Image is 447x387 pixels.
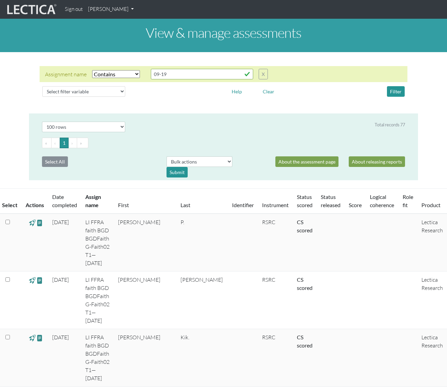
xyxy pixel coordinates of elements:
[176,329,228,387] td: Kik.
[37,334,43,342] span: view
[176,214,228,272] td: P.
[258,329,293,387] td: RSRC
[29,334,35,342] span: view
[229,88,245,94] a: Help
[232,202,254,208] a: Identifier
[85,3,136,16] a: [PERSON_NAME]
[176,272,228,329] td: [PERSON_NAME]
[260,86,277,97] button: Clear
[167,167,188,177] div: Submit
[387,86,405,97] button: Filter
[375,122,405,128] div: Total records 77
[118,202,129,208] a: First
[349,202,362,208] a: Score
[48,272,81,329] td: [DATE]
[81,189,114,214] th: Assign name
[42,156,68,167] button: Select All
[229,86,245,97] button: Help
[417,214,447,272] td: Lectica Research
[262,202,289,208] a: Instrument
[29,276,35,284] span: view
[81,214,114,272] td: LI FFRA faith BGD BGDFaith G-Faith02 T1—[DATE]
[37,219,43,227] span: view
[21,189,48,214] th: Actions
[114,214,176,272] td: [PERSON_NAME]
[259,69,268,79] button: X
[5,3,57,16] img: lecticalive
[321,193,341,208] a: Status released
[403,193,413,208] a: Role fit
[258,272,293,329] td: RSRC
[45,70,87,78] div: Assignment name
[114,272,176,329] td: [PERSON_NAME]
[81,329,114,387] td: LI FFRA faith BGD BGDFaith G-Faith02 T1—[DATE]
[349,156,405,167] a: About releasing reports
[114,329,176,387] td: [PERSON_NAME]
[370,193,394,208] a: Logical coherence
[37,276,43,284] span: view
[52,193,77,208] a: Date completed
[258,214,293,272] td: RSRC
[60,138,69,148] button: Go to page 1
[29,219,35,227] span: view
[42,138,405,148] ul: Pagination
[48,214,81,272] td: [DATE]
[297,219,313,233] a: Completed = assessment has been completed; CS scored = assessment has been CLAS scored; LS scored...
[297,193,313,208] a: Status scored
[417,272,447,329] td: Lectica Research
[48,329,81,387] td: [DATE]
[81,272,114,329] td: LI FFRA faith BGD BGDFaith G-Faith02 T1—[DATE]
[297,276,313,291] a: Completed = assessment has been completed; CS scored = assessment has been CLAS scored; LS scored...
[275,156,338,167] a: About the assessment page
[62,3,85,16] a: Sign out
[417,329,447,387] td: Lectica Research
[297,334,313,349] a: Completed = assessment has been completed; CS scored = assessment has been CLAS scored; LS scored...
[181,202,190,208] a: Last
[421,202,441,208] a: Product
